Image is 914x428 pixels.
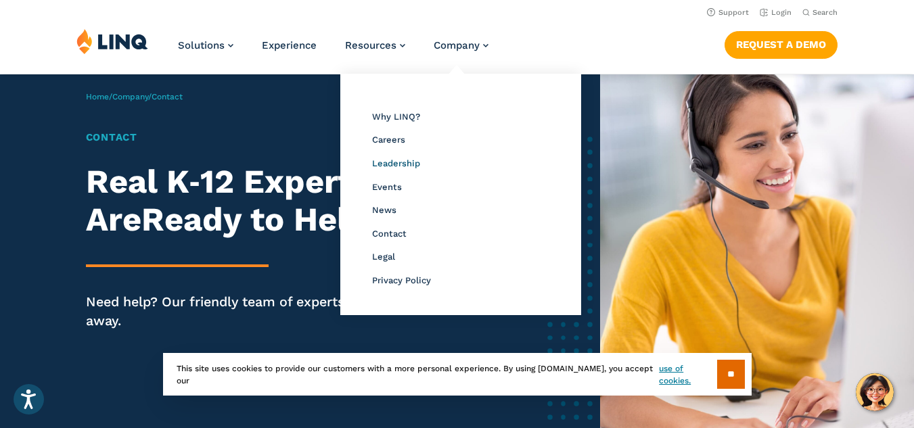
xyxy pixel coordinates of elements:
span: Search [813,8,838,17]
p: Need help? Our friendly team of experts are just a call or email away. [86,293,491,331]
nav: Button Navigation [725,28,838,58]
a: Request a Demo [725,31,838,58]
strong: Ready to Help! [141,200,379,239]
span: Company [434,39,480,51]
h2: Real K‑12 Experts Are [86,163,491,239]
a: Legal [372,252,395,262]
a: Company [434,39,488,51]
button: Open Search Bar [802,7,838,18]
a: use of cookies. [659,362,716,387]
span: Contact [152,92,183,101]
button: Hello, have a question? Let’s chat. [856,373,894,411]
a: News [372,205,396,215]
a: Company [112,92,148,101]
a: Support [707,8,749,17]
img: LINQ | K‑12 Software [76,28,148,54]
a: Why LINQ? [372,112,420,122]
nav: Primary Navigation [178,28,488,73]
span: Resources [345,39,396,51]
a: Resources [345,39,405,51]
a: Contact [372,229,407,239]
a: Events [372,182,402,192]
a: Experience [262,39,317,51]
a: Home [86,92,109,101]
a: Careers [372,135,405,145]
span: Solutions [178,39,225,51]
span: / / [86,92,183,101]
h1: Contact [86,130,491,145]
a: Privacy Policy [372,275,431,285]
div: This site uses cookies to provide our customers with a more personal experience. By using [DOMAIN... [163,353,752,396]
a: Login [760,8,792,17]
a: Leadership [372,158,420,168]
a: Solutions [178,39,233,51]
